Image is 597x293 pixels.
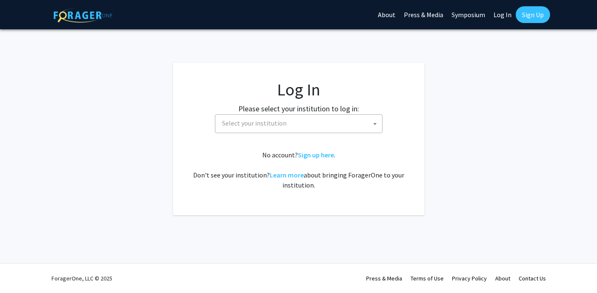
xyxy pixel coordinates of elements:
[190,150,408,190] div: No account? . Don't see your institution? about bringing ForagerOne to your institution.
[366,275,402,282] a: Press & Media
[298,151,334,159] a: Sign up here
[219,115,382,132] span: Select your institution
[519,275,546,282] a: Contact Us
[516,6,550,23] a: Sign Up
[52,264,112,293] div: ForagerOne, LLC © 2025
[495,275,510,282] a: About
[215,114,382,133] span: Select your institution
[238,103,359,114] label: Please select your institution to log in:
[270,171,304,179] a: Learn more about bringing ForagerOne to your institution
[54,8,112,23] img: ForagerOne Logo
[452,275,487,282] a: Privacy Policy
[411,275,444,282] a: Terms of Use
[190,80,408,100] h1: Log In
[222,119,287,127] span: Select your institution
